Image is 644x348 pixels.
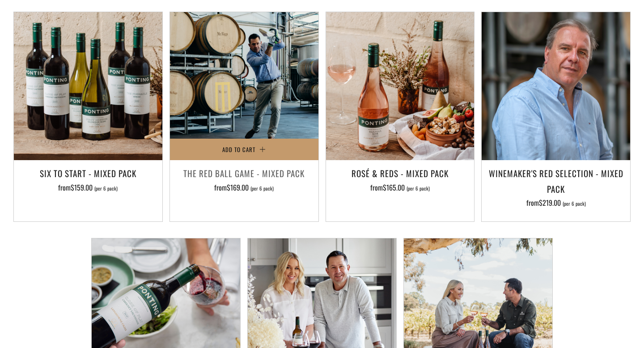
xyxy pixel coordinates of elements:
span: (per 6 pack) [563,201,586,206]
span: $159.00 [71,182,93,193]
span: (per 6 pack) [94,186,118,191]
span: $219.00 [539,197,561,208]
a: Rosé & Reds - Mixed Pack from$165.00 (per 6 pack) [326,166,475,210]
h3: Six To Start - Mixed Pack [18,166,158,181]
span: (per 6 pack) [407,186,430,191]
h3: The Red Ball Game - Mixed Pack [174,166,314,181]
span: Add to Cart [222,145,255,154]
span: from [58,182,118,193]
span: from [526,197,586,208]
h3: Rosé & Reds - Mixed Pack [330,166,470,181]
a: Winemaker's Red Selection - Mixed Pack from$219.00 (per 6 pack) [482,166,630,210]
span: from [214,182,274,193]
h3: Winemaker's Red Selection - Mixed Pack [486,166,626,196]
span: from [370,182,430,193]
span: (per 6 pack) [250,186,274,191]
a: Six To Start - Mixed Pack from$159.00 (per 6 pack) [14,166,162,210]
a: The Red Ball Game - Mixed Pack from$169.00 (per 6 pack) [170,166,318,210]
span: $169.00 [227,182,249,193]
span: $165.00 [383,182,405,193]
button: Add to Cart [170,139,318,160]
